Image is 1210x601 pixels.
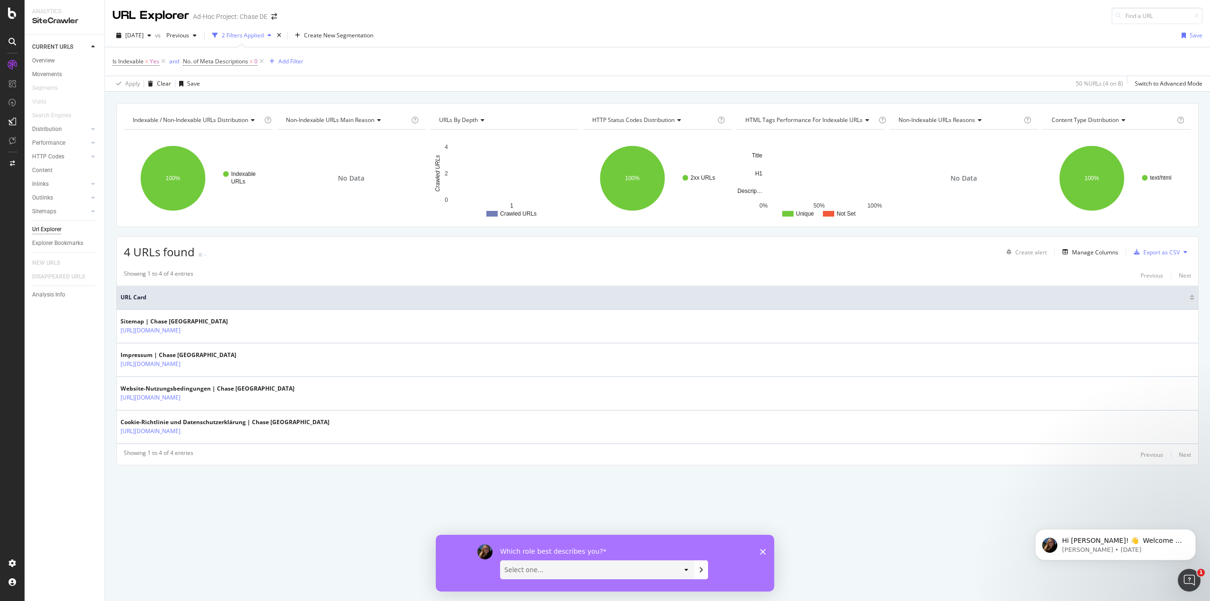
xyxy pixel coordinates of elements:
div: DISAPPEARED URLS [32,272,85,282]
a: Outlinks [32,193,88,203]
span: URLs by Depth [439,116,478,124]
a: Content [32,165,98,175]
svg: A chart. [736,137,885,219]
a: [URL][DOMAIN_NAME] [121,326,181,335]
text: 0 [445,197,448,203]
button: Save [175,76,200,91]
a: [URL][DOMAIN_NAME] [121,393,181,402]
h4: URLs by Depth [437,113,570,128]
a: NEW URLS [32,258,69,268]
div: Content [32,165,52,175]
button: 2 Filters Applied [208,28,275,43]
svg: A chart. [124,137,272,219]
text: Unique [796,210,814,217]
div: Inlinks [32,179,49,189]
text: 2 [445,170,448,177]
span: Create New Segmentation [304,31,373,39]
span: Non-Indexable URLs Main Reason [286,116,374,124]
div: arrow-right-arrow-left [271,13,277,20]
button: Create New Segmentation [291,28,377,43]
a: Search Engines [32,111,81,121]
button: Next [1179,449,1191,460]
div: Showing 1 to 4 of 4 entries [124,270,193,281]
iframe: Intercom notifications message [1021,509,1210,575]
button: Add Filter [266,56,303,67]
div: Export as CSV [1143,248,1180,256]
span: 0 [254,55,258,68]
div: SiteCrawler [32,16,97,26]
a: Movements [32,70,98,79]
div: Impressum | Chase [GEOGRAPHIC_DATA] [121,351,236,359]
button: [DATE] [112,28,155,43]
div: Add Filter [278,57,303,65]
a: Performance [32,138,88,148]
span: No Data [338,174,364,183]
div: Url Explorer [32,225,61,235]
button: Export as CSV [1130,244,1180,260]
span: Previous [163,31,189,39]
div: 50 % URLs ( 4 on 8 ) [1076,79,1123,87]
div: and [169,57,179,65]
button: Save [1178,28,1202,43]
button: Next [1179,270,1191,281]
div: Analysis Info [32,290,65,300]
div: Switch to Advanced Mode [1135,79,1202,87]
div: times [275,31,283,40]
div: Distribution [32,124,62,134]
text: H1 [755,170,763,177]
iframe: Survey by Laura from Botify [436,535,774,592]
div: Save [1190,31,1202,39]
button: Apply [112,76,140,91]
div: Sitemaps [32,207,56,217]
iframe: Intercom live chat [1178,569,1201,592]
text: 100% [625,175,640,182]
span: 2025 Sep. 15th [125,31,144,39]
div: Clear [157,79,171,87]
a: Explorer Bookmarks [32,238,98,248]
a: [URL][DOMAIN_NAME] [121,427,181,436]
h4: Non-Indexable URLs Main Reason [284,113,409,128]
a: Url Explorer [32,225,98,235]
text: 50% [813,202,825,209]
a: Inlinks [32,179,88,189]
text: 4 [445,144,448,150]
svg: A chart. [430,137,579,219]
span: Non-Indexable URLs Reasons [899,116,975,124]
text: URLs [231,178,245,185]
a: CURRENT URLS [32,42,88,52]
button: Previous [1141,449,1163,460]
div: NEW URLS [32,258,60,268]
div: CURRENT URLS [32,42,73,52]
svg: A chart. [1043,137,1191,219]
span: Is Indexable [112,57,144,65]
a: DISAPPEARED URLS [32,272,95,282]
span: No Data [951,174,977,183]
button: Create alert [1003,244,1047,260]
text: Crawled URLs [434,155,441,192]
button: Switch to Advanced Mode [1131,76,1202,91]
button: Manage Columns [1059,246,1118,258]
h4: HTTP Status Codes Distribution [590,113,716,128]
text: 0% [760,202,768,209]
button: Previous [163,28,200,43]
text: Descrip… [737,188,762,194]
img: Equal [199,253,202,256]
h4: Non-Indexable URLs Reasons [897,113,1022,128]
svg: A chart. [583,137,732,219]
h4: Content Type Distribution [1050,113,1175,128]
div: Cookie-Richtlinie und Datenschutzerklärung | Chase [GEOGRAPHIC_DATA] [121,418,329,427]
text: Crawled URLs [500,210,536,217]
div: Segments [32,83,58,93]
text: Title [752,152,763,159]
text: 100% [1084,175,1099,182]
span: No. of Meta Descriptions [183,57,248,65]
div: Previous [1141,451,1163,459]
